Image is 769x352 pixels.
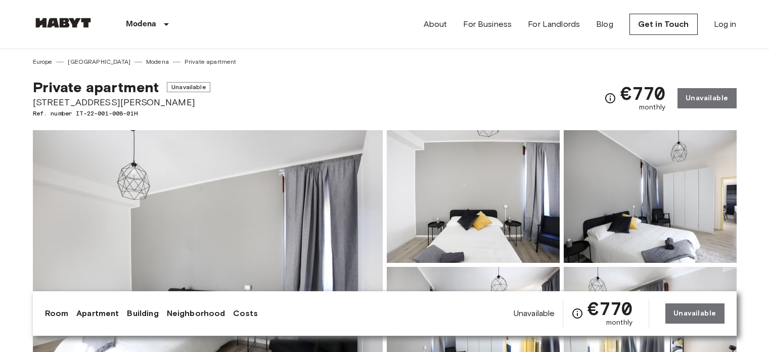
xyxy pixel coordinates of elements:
[126,18,157,30] p: Modena
[514,308,555,319] span: Unavailable
[606,318,632,328] span: monthly
[571,307,583,320] svg: Check cost overview for full price breakdown. Please note that discounts apply to new joiners onl...
[185,57,237,66] a: Private apartment
[33,18,94,28] img: Habyt
[596,18,613,30] a: Blog
[167,307,225,320] a: Neighborhood
[33,109,210,118] span: Ref. number IT-22-001-008-01H
[33,96,210,109] span: [STREET_ADDRESS][PERSON_NAME]
[620,84,665,102] span: €770
[714,18,737,30] a: Log in
[146,57,169,66] a: Modena
[587,299,632,318] span: €770
[127,307,158,320] a: Building
[33,79,159,96] span: Private apartment
[424,18,447,30] a: About
[629,14,698,35] a: Get in Touch
[68,57,130,66] a: [GEOGRAPHIC_DATA]
[528,18,580,30] a: For Landlords
[604,92,616,104] svg: Check cost overview for full price breakdown. Please note that discounts apply to new joiners onl...
[233,307,258,320] a: Costs
[564,130,737,263] img: Picture of unit IT-22-001-008-01H
[463,18,512,30] a: For Business
[45,307,69,320] a: Room
[76,307,119,320] a: Apartment
[33,57,53,66] a: Europe
[639,102,665,112] span: monthly
[167,82,210,92] span: Unavailable
[387,130,560,263] img: Picture of unit IT-22-001-008-01H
